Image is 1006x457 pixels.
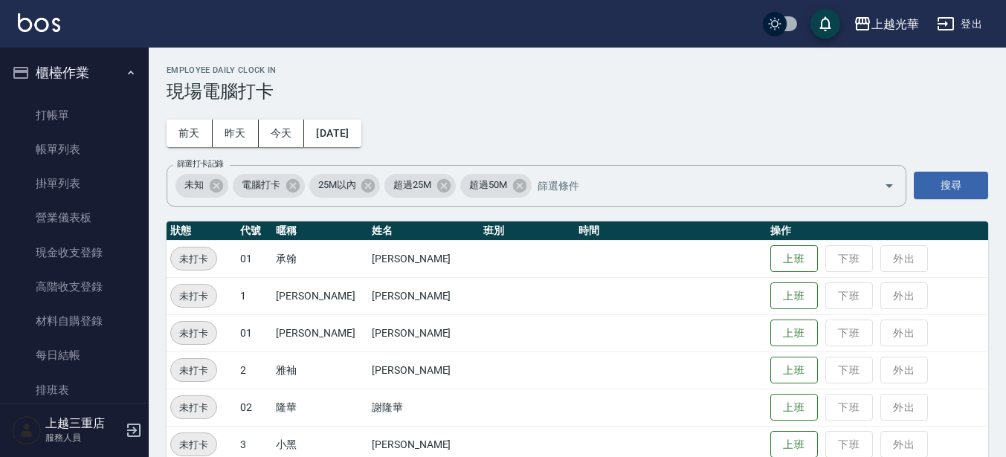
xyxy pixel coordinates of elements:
[460,174,532,198] div: 超過50M
[171,251,216,267] span: 未打卡
[167,221,236,241] th: 狀態
[233,174,305,198] div: 電腦打卡
[175,174,228,198] div: 未知
[6,201,143,235] a: 營業儀表板
[368,221,480,241] th: 姓名
[575,221,766,241] th: 時間
[272,389,368,426] td: 隆華
[384,178,440,192] span: 超過25M
[171,325,216,341] span: 未打卡
[810,9,840,39] button: save
[368,277,480,314] td: [PERSON_NAME]
[236,389,273,426] td: 02
[534,172,858,198] input: 篩選條件
[770,357,818,384] button: 上班
[480,221,575,241] th: 班別
[236,240,273,277] td: 01
[6,132,143,166] a: 帳單列表
[45,416,121,431] h5: 上越三重店
[368,389,480,426] td: 謝隆華
[914,172,988,199] button: 搜尋
[6,304,143,338] a: 材料自購登錄
[171,437,216,453] span: 未打卡
[6,373,143,407] a: 排班表
[931,10,988,38] button: 登出
[6,54,143,92] button: 櫃檯作業
[236,314,273,351] td: 01
[6,166,143,201] a: 掛單列表
[770,245,818,273] button: 上班
[18,13,60,32] img: Logo
[309,174,381,198] div: 25M以內
[368,240,480,277] td: [PERSON_NAME]
[272,240,368,277] td: 承翰
[384,174,456,198] div: 超過25M
[213,120,259,147] button: 昨天
[171,363,216,378] span: 未打卡
[236,221,273,241] th: 代號
[272,351,368,389] td: 雅袖
[770,282,818,310] button: 上班
[871,15,919,33] div: 上越光華
[6,270,143,304] a: 高階收支登錄
[848,9,925,39] button: 上越光華
[171,288,216,304] span: 未打卡
[272,314,368,351] td: [PERSON_NAME]
[770,320,818,347] button: 上班
[167,65,988,75] h2: Employee Daily Clock In
[236,351,273,389] td: 2
[6,98,143,132] a: 打帳單
[460,178,516,192] span: 超過50M
[233,178,289,192] span: 電腦打卡
[259,120,305,147] button: 今天
[767,221,988,241] th: 操作
[368,351,480,389] td: [PERSON_NAME]
[272,221,368,241] th: 暱稱
[167,81,988,102] h3: 現場電腦打卡
[171,400,216,415] span: 未打卡
[309,178,365,192] span: 25M以內
[175,178,213,192] span: 未知
[272,277,368,314] td: [PERSON_NAME]
[12,415,42,445] img: Person
[368,314,480,351] td: [PERSON_NAME]
[177,158,224,169] label: 篩選打卡記錄
[6,338,143,372] a: 每日結帳
[770,394,818,421] button: 上班
[304,120,361,147] button: [DATE]
[167,120,213,147] button: 前天
[45,431,121,444] p: 服務人員
[877,174,901,198] button: Open
[6,236,143,270] a: 現金收支登錄
[236,277,273,314] td: 1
